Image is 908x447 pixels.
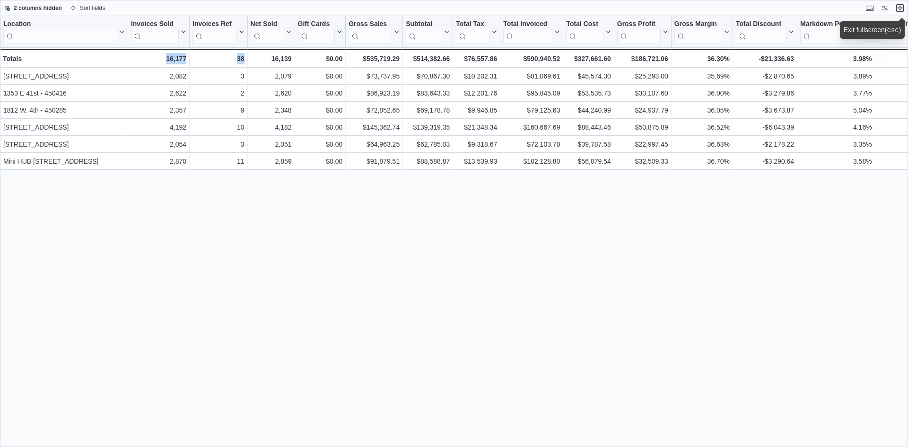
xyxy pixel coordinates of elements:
[349,139,400,150] div: $64,963.25
[3,70,125,82] div: [STREET_ADDRESS]
[456,122,497,133] div: $21,348.34
[192,105,244,116] div: 9
[456,88,497,99] div: $12,201.76
[736,20,786,29] div: Total Discount
[406,20,450,44] button: Subtotal
[251,20,284,29] div: Net Sold
[67,2,109,14] button: Sort fields
[349,105,400,116] div: $72,852.65
[736,105,794,116] div: -$3,673.87
[617,70,668,82] div: $25,293.00
[406,139,450,150] div: $62,785.03
[298,20,343,44] button: Gift Cards
[844,25,901,35] div: Exit fullscreen ( )
[617,156,668,167] div: $32,509.33
[131,88,186,99] div: 2,622
[674,20,722,44] div: Gross Margin
[131,53,186,64] div: 16,177
[566,88,611,99] div: $53,535.73
[617,139,668,150] div: $22,997.45
[566,20,603,44] div: Total Cost
[192,156,244,167] div: 11
[617,20,668,44] button: Gross Profit
[566,53,611,64] div: $327,661.60
[131,139,186,150] div: 2,054
[3,20,117,44] div: Location
[503,70,560,82] div: $81,069.61
[3,88,125,99] div: 1353 E 41st - 450416
[298,139,343,150] div: $0.00
[3,53,125,64] div: Totals
[131,122,186,133] div: 4,192
[349,20,392,29] div: Gross Sales
[349,156,400,167] div: $91,879.51
[503,20,552,44] div: Total Invoiced
[566,139,611,150] div: $39,787.58
[456,156,497,167] div: $13,539.93
[800,20,864,44] div: Markdown Percent
[800,88,872,99] div: 3.77%
[298,88,343,99] div: $0.00
[736,20,786,44] div: Total Discount
[3,20,125,44] button: Location
[674,105,730,116] div: 36.05%
[617,20,661,44] div: Gross Profit
[503,20,552,29] div: Total Invoiced
[800,70,872,82] div: 3.89%
[131,156,186,167] div: 2,870
[503,122,560,133] div: $160,667.69
[617,20,661,29] div: Gross Profit
[456,139,497,150] div: $9,318.67
[736,20,794,44] button: Total Discount
[800,139,872,150] div: 3.35%
[192,53,244,64] div: 38
[349,53,400,64] div: $535,719.29
[349,88,400,99] div: $86,923.19
[349,20,400,44] button: Gross Sales
[251,139,292,150] div: 2,051
[674,156,730,167] div: 36.70%
[3,105,125,116] div: 1812 W. 4th - 450285
[192,20,244,44] button: Invoices Ref
[566,20,603,29] div: Total Cost
[3,20,117,29] div: Location
[800,53,872,64] div: 3.98%
[298,53,343,64] div: $0.00
[406,122,450,133] div: $139,319.35
[298,20,335,29] div: Gift Cards
[800,105,872,116] div: 5.04%
[349,122,400,133] div: $145,362.74
[674,139,730,150] div: 36.63%
[192,70,244,82] div: 3
[80,4,105,12] span: Sort fields
[131,20,179,44] div: Invoices Sold
[251,105,292,116] div: 2,348
[736,156,794,167] div: -$3,290.64
[456,20,497,44] button: Total Tax
[800,156,872,167] div: 3.58%
[349,70,400,82] div: $73,737.95
[456,105,497,116] div: $9,946.85
[349,20,392,44] div: Gross Sales
[406,70,450,82] div: $70,867.30
[566,156,611,167] div: $56,079.54
[456,53,497,64] div: $76,557.86
[251,20,292,44] button: Net Sold
[566,70,611,82] div: $45,574.30
[503,156,560,167] div: $102,128.80
[617,88,668,99] div: $30,107.60
[298,20,335,44] div: Gift Card Sales
[617,53,668,64] div: $186,721.06
[674,20,730,44] button: Gross Margin
[617,122,668,133] div: $50,875.89
[503,105,560,116] div: $79,125.63
[566,105,611,116] div: $44,240.99
[131,20,179,29] div: Invoices Sold
[251,70,292,82] div: 2,079
[406,88,450,99] div: $83,643.33
[131,20,186,44] button: Invoices Sold
[503,88,560,99] div: $95,845.09
[298,70,343,82] div: $0.00
[456,20,489,29] div: Total Tax
[131,105,186,116] div: 2,357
